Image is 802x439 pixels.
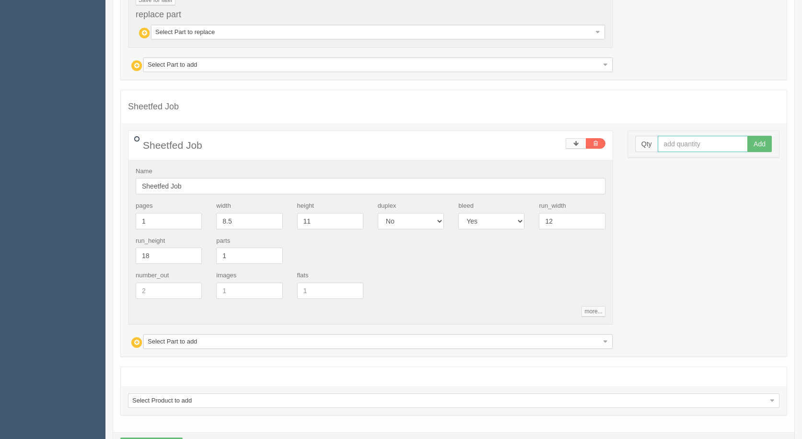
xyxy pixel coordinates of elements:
label: run_height [136,237,165,246]
label: bleed [458,202,474,211]
span: Select Part to add [148,58,600,71]
h4: Sheetfed Job [128,102,779,112]
label: run_width [539,202,566,211]
span: Select Part to add [148,335,600,348]
label: number_out [136,271,169,280]
span: Select Part to replace [155,25,592,39]
label: pages [136,202,152,211]
label: height [297,202,314,211]
label: Name [136,167,152,176]
label: parts [216,237,230,246]
input: 2 [136,283,202,299]
a: more... [581,306,605,317]
span: Select Product to add [132,394,767,407]
a: Select Product to add [128,393,779,408]
input: Name [136,178,605,194]
button: Add [747,136,772,152]
input: add quantity [658,136,748,152]
input: 1 [216,283,282,299]
span: Qty [635,136,658,152]
label: width [216,202,231,211]
label: duplex [378,202,396,211]
h4: replace part [136,10,605,20]
label: flats [297,271,309,280]
span: Sheetfed Job [143,140,202,151]
a: Select Part to add [143,334,613,349]
input: 1 [297,283,363,299]
a: Select Part to replace [151,25,605,39]
label: images [216,271,236,280]
a: Select Part to add [143,58,613,72]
